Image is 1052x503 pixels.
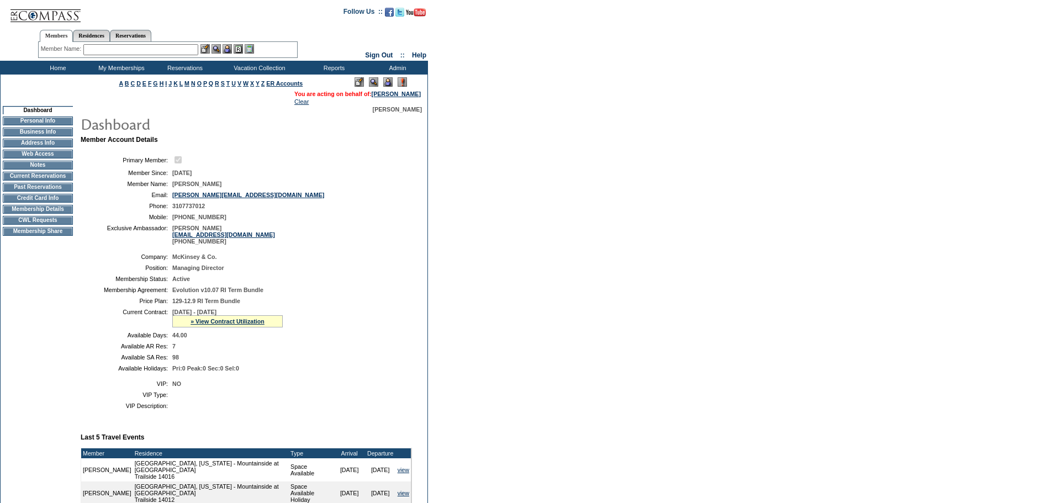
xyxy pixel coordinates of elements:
a: Subscribe to our YouTube Channel [406,11,426,18]
a: [PERSON_NAME] [372,91,421,97]
td: [GEOGRAPHIC_DATA], [US_STATE] - Mountainside at [GEOGRAPHIC_DATA] Trailside 14016 [133,458,289,481]
a: G [153,80,157,87]
td: Member Since: [85,170,168,176]
td: Membership Agreement: [85,287,168,293]
a: Y [256,80,260,87]
a: N [191,80,195,87]
img: Log Concern/Member Elevation [398,77,407,87]
td: Departure [365,448,396,458]
a: X [250,80,254,87]
a: K [173,80,178,87]
a: P [203,80,207,87]
td: [DATE] [334,458,365,481]
a: L [179,80,183,87]
a: D [136,80,141,87]
img: View Mode [369,77,378,87]
td: Past Reservations [3,183,73,192]
td: Member Name: [85,181,168,187]
span: 7 [172,343,176,350]
span: [DATE] - [DATE] [172,309,216,315]
a: C [130,80,135,87]
a: O [197,80,202,87]
td: Home [25,61,88,75]
td: Space Available [289,458,334,481]
img: Follow us on Twitter [395,8,404,17]
td: [PERSON_NAME] [81,458,133,481]
td: Dashboard [3,106,73,114]
td: My Memberships [88,61,152,75]
span: [PHONE_NUMBER] [172,214,226,220]
td: Web Access [3,150,73,158]
span: Active [172,276,190,282]
a: Reservations [110,30,151,41]
img: pgTtlDashboard.gif [80,113,301,135]
a: Q [209,80,213,87]
img: b_edit.gif [200,44,210,54]
span: 44.00 [172,332,187,338]
td: Membership Share [3,227,73,236]
td: Membership Status: [85,276,168,282]
span: Managing Director [172,264,224,271]
a: [EMAIL_ADDRESS][DOMAIN_NAME] [172,231,275,238]
img: Become our fan on Facebook [385,8,394,17]
td: Reports [301,61,364,75]
a: M [184,80,189,87]
span: Evolution v10.07 RI Term Bundle [172,287,263,293]
td: [DATE] [365,458,396,481]
span: McKinsey & Co. [172,253,217,260]
td: Residence [133,448,289,458]
td: VIP Type: [85,391,168,398]
span: [PERSON_NAME] [373,106,422,113]
a: » View Contract Utilization [191,318,265,325]
div: Member Name: [41,44,83,54]
a: [PERSON_NAME][EMAIL_ADDRESS][DOMAIN_NAME] [172,192,324,198]
img: View [212,44,221,54]
td: Position: [85,264,168,271]
a: view [398,490,409,496]
td: Available AR Res: [85,343,168,350]
img: Impersonate [223,44,232,54]
td: VIP: [85,380,168,387]
span: 3107737012 [172,203,205,209]
td: Business Info [3,128,73,136]
td: Mobile: [85,214,168,220]
a: Help [412,51,426,59]
td: VIP Description: [85,403,168,409]
a: W [243,80,249,87]
span: 98 [172,354,179,361]
img: Reservations [234,44,243,54]
td: Address Info [3,139,73,147]
a: E [142,80,146,87]
td: Available SA Res: [85,354,168,361]
a: A [119,80,123,87]
img: Edit Mode [355,77,364,87]
td: Company: [85,253,168,260]
td: Available Days: [85,332,168,338]
td: Personal Info [3,117,73,125]
td: Reservations [152,61,215,75]
td: CWL Requests [3,216,73,225]
td: Current Contract: [85,309,168,327]
b: Last 5 Travel Events [81,433,144,441]
a: Sign Out [365,51,393,59]
a: B [125,80,129,87]
td: Email: [85,192,168,198]
td: Primary Member: [85,155,168,165]
td: Credit Card Info [3,194,73,203]
a: S [221,80,225,87]
a: H [160,80,164,87]
span: [PERSON_NAME] [172,181,221,187]
a: U [231,80,236,87]
a: R [215,80,219,87]
a: Members [40,30,73,42]
td: Notes [3,161,73,170]
img: b_calculator.gif [245,44,254,54]
img: Impersonate [383,77,393,87]
span: Pri:0 Peak:0 Sec:0 Sel:0 [172,365,239,372]
td: Arrival [334,448,365,458]
span: [DATE] [172,170,192,176]
a: view [398,467,409,473]
td: Member [81,448,133,458]
td: Vacation Collection [215,61,301,75]
a: V [237,80,241,87]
